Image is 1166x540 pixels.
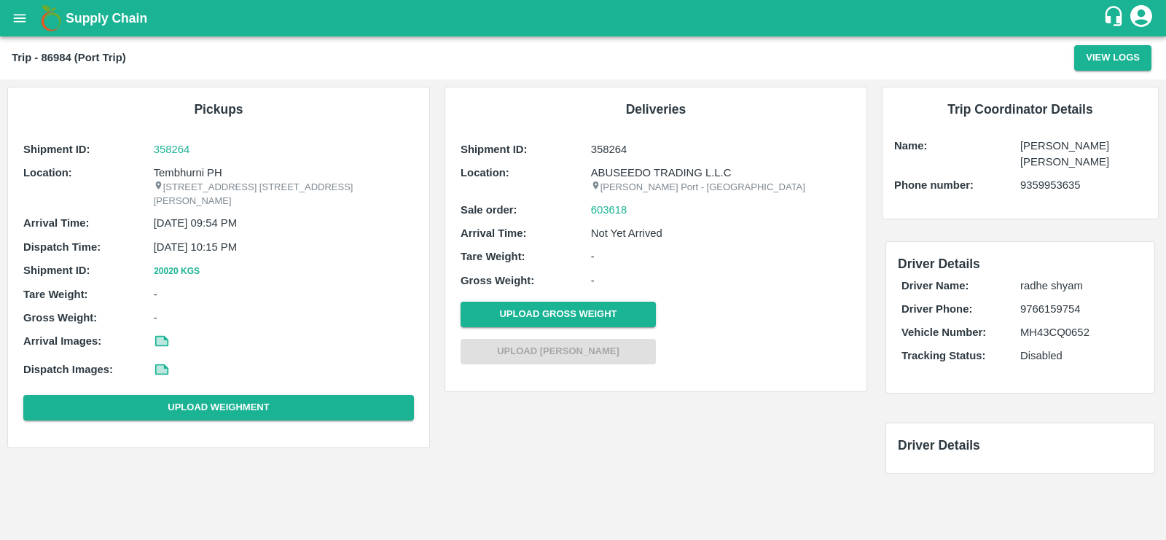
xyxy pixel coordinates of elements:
[1074,45,1151,71] button: View Logs
[461,227,526,239] b: Arrival Time:
[23,312,97,324] b: Gross Weight:
[1020,348,1139,364] p: Disabled
[23,217,89,229] b: Arrival Time:
[1103,5,1128,31] div: customer-support
[154,141,414,157] a: 358264
[23,364,113,375] b: Dispatch Images:
[894,99,1146,120] h6: Trip Coordinator Details
[154,181,414,208] p: [STREET_ADDRESS] [STREET_ADDRESS][PERSON_NAME]
[3,1,36,35] button: open drawer
[461,251,525,262] b: Tare Weight:
[23,335,101,347] b: Arrival Images:
[461,167,509,179] b: Location:
[898,438,980,453] span: Driver Details
[23,241,101,253] b: Dispatch Time:
[154,215,414,231] p: [DATE] 09:54 PM
[23,265,90,276] b: Shipment ID:
[901,350,985,361] b: Tracking Status:
[901,280,969,291] b: Driver Name:
[591,249,851,265] p: -
[591,225,851,241] p: Not Yet Arrived
[591,181,851,195] p: [PERSON_NAME] Port - [GEOGRAPHIC_DATA]
[154,286,414,302] p: -
[461,302,656,327] button: Upload Gross Weight
[461,204,517,216] b: Sale order:
[591,165,851,181] p: ABUSEEDO TRADING L.L.C
[66,11,147,26] b: Supply Chain
[154,165,414,181] p: Tembhurni PH
[591,141,851,157] p: 358264
[1020,301,1139,317] p: 9766159754
[457,99,855,120] h6: Deliveries
[1020,177,1146,193] p: 9359953635
[894,140,927,152] b: Name:
[898,257,980,271] span: Driver Details
[36,4,66,33] img: logo
[461,144,528,155] b: Shipment ID:
[591,273,851,289] p: -
[23,395,414,420] button: Upload Weighment
[1020,324,1139,340] p: MH43CQ0652
[23,144,90,155] b: Shipment ID:
[154,264,200,279] button: 20020 Kgs
[1020,278,1139,294] p: radhe shyam
[154,310,414,326] p: -
[1128,3,1154,34] div: account of current user
[23,289,88,300] b: Tare Weight:
[154,239,414,255] p: [DATE] 10:15 PM
[591,202,627,218] a: 603618
[901,303,972,315] b: Driver Phone:
[894,179,974,191] b: Phone number:
[461,275,534,286] b: Gross Weight:
[12,52,126,63] b: Trip - 86984 (Port Trip)
[901,326,986,338] b: Vehicle Number:
[1020,138,1146,171] p: [PERSON_NAME] [PERSON_NAME]
[20,99,418,120] h6: Pickups
[23,167,72,179] b: Location:
[66,8,1103,28] a: Supply Chain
